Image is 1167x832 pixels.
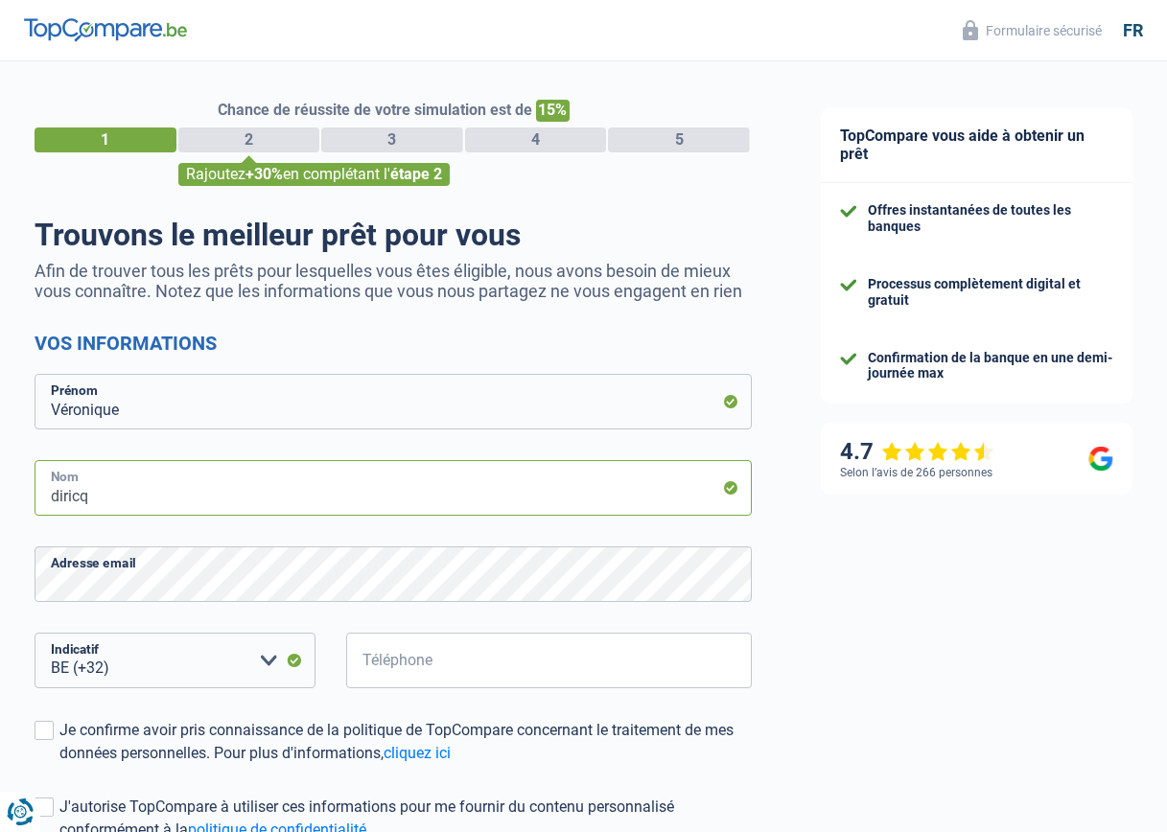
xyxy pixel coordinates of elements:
div: 5 [608,127,750,152]
span: étape 2 [390,165,442,183]
div: TopCompare vous aide à obtenir un prêt [821,107,1132,183]
a: cliquez ici [384,744,451,762]
div: 4 [465,127,607,152]
h2: Vos informations [35,332,752,355]
h1: Trouvons le meilleur prêt pour vous [35,217,752,253]
button: Formulaire sécurisé [951,14,1113,46]
p: Afin de trouver tous les prêts pour lesquelles vous êtes éligible, nous avons besoin de mieux vou... [35,261,752,301]
div: Je confirme avoir pris connaissance de la politique de TopCompare concernant le traitement de mes... [59,719,752,765]
div: Processus complètement digital et gratuit [868,276,1113,309]
div: fr [1123,20,1143,41]
div: 3 [321,127,463,152]
span: 15% [536,100,570,122]
img: TopCompare Logo [24,18,187,41]
div: Rajoutez en complétant l' [178,163,450,186]
div: Selon l’avis de 266 personnes [840,466,992,479]
span: Chance de réussite de votre simulation est de [218,101,532,119]
div: Confirmation de la banque en une demi-journée max [868,350,1113,382]
div: 1 [35,127,176,152]
div: Offres instantanées de toutes les banques [868,202,1113,235]
div: 4.7 [840,438,994,466]
div: 2 [178,127,320,152]
span: +30% [245,165,283,183]
input: 401020304 [346,633,752,688]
